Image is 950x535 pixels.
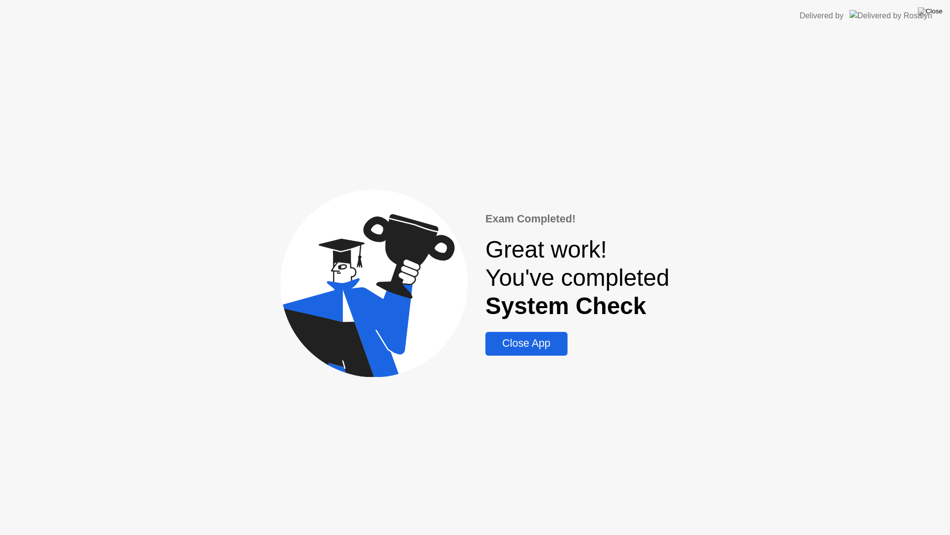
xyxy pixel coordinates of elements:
[488,337,564,350] div: Close App
[485,211,669,227] div: Exam Completed!
[485,235,669,320] div: Great work! You've completed
[485,293,646,319] b: System Check
[800,10,844,22] div: Delivered by
[918,7,943,15] img: Close
[485,332,567,356] button: Close App
[850,10,932,21] img: Delivered by Rosalyn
